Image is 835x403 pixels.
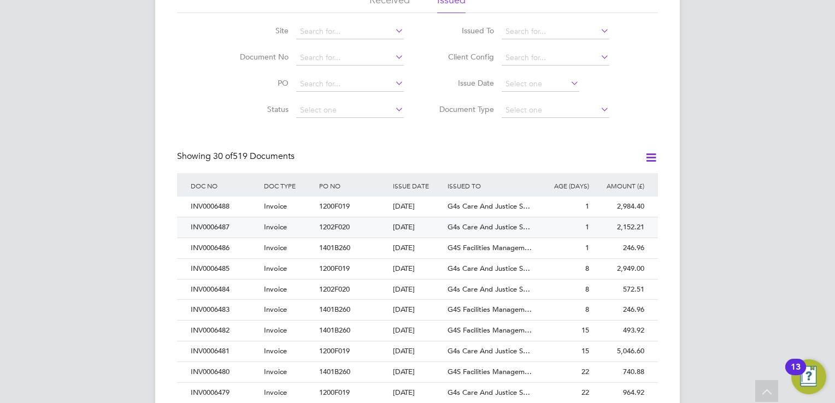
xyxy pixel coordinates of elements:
[448,243,532,252] span: G4S Facilities Managem…
[592,383,647,403] div: 964.92
[264,243,287,252] span: Invoice
[585,201,589,211] span: 1
[319,367,350,376] span: 1401B260
[448,325,532,335] span: G4S Facilities Managem…
[264,285,287,294] span: Invoice
[390,341,445,361] div: [DATE]
[592,259,647,279] div: 2,949.00
[502,50,609,66] input: Search for...
[296,24,404,39] input: Search for...
[448,367,532,376] span: G4S Facilities Managem…
[264,305,287,314] span: Invoice
[264,201,287,211] span: Invoice
[316,173,390,198] div: PO NO
[592,197,647,217] div: 2,984.40
[213,151,295,162] span: 519 Documents
[188,383,261,403] div: INV0006479
[390,280,445,300] div: [DATE]
[390,217,445,238] div: [DATE]
[226,52,289,62] label: Document No
[390,300,445,320] div: [DATE]
[188,280,261,300] div: INV0006484
[319,346,350,355] span: 1200F019
[390,321,445,341] div: [DATE]
[188,217,261,238] div: INV0006487
[264,367,287,376] span: Invoice
[592,217,647,238] div: 2,152.21
[431,78,494,88] label: Issue Date
[296,50,404,66] input: Search for...
[502,24,609,39] input: Search for...
[592,362,647,382] div: 740.88
[319,264,350,273] span: 1200F019
[188,259,261,279] div: INV0006485
[188,173,261,198] div: DOC NO
[264,346,287,355] span: Invoice
[791,367,801,381] div: 13
[581,388,589,397] span: 22
[592,280,647,300] div: 572.51
[319,201,350,211] span: 1200F019
[390,259,445,279] div: [DATE]
[592,173,647,198] div: AMOUNT (£)
[390,362,445,382] div: [DATE]
[188,300,261,320] div: INV0006483
[226,104,289,114] label: Status
[264,388,287,397] span: Invoice
[791,359,826,394] button: Open Resource Center, 13 new notifications
[188,321,261,341] div: INV0006482
[445,173,537,198] div: ISSUED TO
[585,285,589,294] span: 8
[431,26,494,35] label: Issued To
[390,383,445,403] div: [DATE]
[264,222,287,232] span: Invoice
[581,346,589,355] span: 15
[581,367,589,376] span: 22
[592,238,647,258] div: 246.96
[264,264,287,273] span: Invoice
[431,104,494,114] label: Document Type
[319,325,350,335] span: 1401B260
[188,238,261,258] div: INV0006486
[390,173,445,198] div: ISSUE DATE
[319,285,350,294] span: 1202F020
[264,325,287,335] span: Invoice
[537,173,592,198] div: AGE (DAYS)
[592,300,647,320] div: 246.96
[226,78,289,88] label: PO
[585,264,589,273] span: 8
[319,222,350,232] span: 1202F020
[390,238,445,258] div: [DATE]
[585,305,589,314] span: 8
[188,341,261,361] div: INV0006481
[296,76,404,92] input: Search for...
[592,321,647,341] div: 493.92
[177,151,297,162] div: Showing
[585,222,589,232] span: 1
[188,197,261,217] div: INV0006488
[585,243,589,252] span: 1
[448,285,530,294] span: G4s Care And Justice S…
[226,26,289,35] label: Site
[390,197,445,217] div: [DATE]
[296,103,404,118] input: Select one
[448,201,530,211] span: G4s Care And Justice S…
[261,173,316,198] div: DOC TYPE
[319,305,350,314] span: 1401B260
[592,341,647,361] div: 5,046.60
[188,362,261,382] div: INV0006480
[448,222,530,232] span: G4s Care And Justice S…
[448,305,532,314] span: G4S Facilities Managem…
[448,388,530,397] span: G4s Care And Justice S…
[448,346,530,355] span: G4s Care And Justice S…
[502,103,609,118] input: Select one
[319,243,350,252] span: 1401B260
[581,325,589,335] span: 15
[431,52,494,62] label: Client Config
[448,264,530,273] span: G4s Care And Justice S…
[319,388,350,397] span: 1200F019
[213,151,233,162] span: 30 of
[502,76,579,92] input: Select one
